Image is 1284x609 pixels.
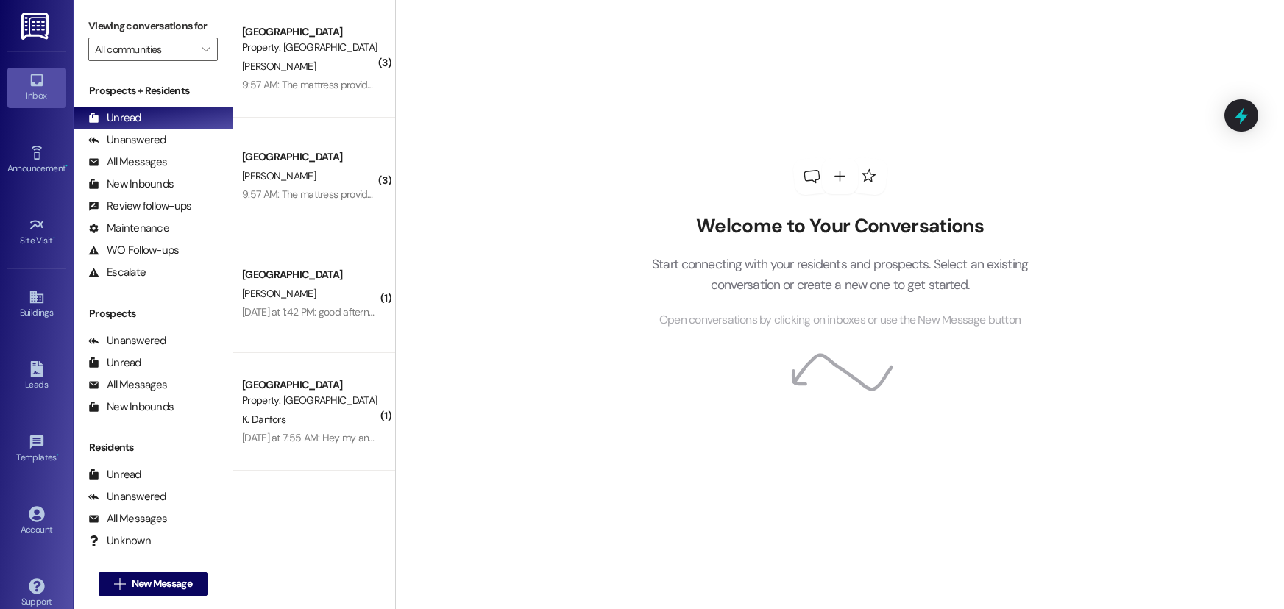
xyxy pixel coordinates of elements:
i:  [114,578,125,590]
span: New Message [132,576,192,591]
i:  [202,43,210,55]
div: Unanswered [88,132,166,148]
div: Unanswered [88,489,166,505]
div: New Inbounds [88,177,174,192]
div: [GEOGRAPHIC_DATA] [242,502,378,518]
div: [GEOGRAPHIC_DATA] [242,24,378,40]
span: • [57,450,59,460]
div: [DATE] at 7:55 AM: Hey my and brothers were wondering how long the check in thing goes for pickin... [242,431,771,444]
label: Viewing conversations for [88,15,218,38]
div: [GEOGRAPHIC_DATA] [242,149,378,165]
a: Buildings [7,285,66,324]
div: [GEOGRAPHIC_DATA] [242,267,378,282]
div: Residents [74,440,233,455]
div: WO Follow-ups [88,243,179,258]
div: [GEOGRAPHIC_DATA] [242,377,378,393]
span: • [65,161,68,171]
div: Prospects [74,306,233,321]
div: Maintenance [88,221,169,236]
span: • [53,233,55,243]
div: Property: [GEOGRAPHIC_DATA] [242,393,378,408]
img: ResiDesk Logo [21,13,52,40]
div: Unread [88,355,141,371]
button: New Message [99,572,208,596]
div: Unanswered [88,333,166,349]
div: Prospects + Residents [74,83,233,99]
div: Unknown [88,533,151,549]
span: [PERSON_NAME] [242,169,316,182]
div: Escalate [88,265,146,280]
a: Inbox [7,68,66,107]
span: [PERSON_NAME] [242,60,316,73]
div: Unread [88,467,141,482]
a: Site Visit • [7,213,66,252]
div: All Messages [88,377,167,393]
a: Leads [7,357,66,396]
div: All Messages [88,511,167,527]
div: Review follow-ups [88,199,191,214]
div: All Messages [88,154,167,170]
div: Property: [GEOGRAPHIC_DATA] [242,40,378,55]
div: New Inbounds [88,399,174,415]
a: Templates • [7,430,66,469]
span: K. Danfors [242,413,285,426]
p: Start connecting with your residents and prospects. Select an existing conversation or create a n... [630,254,1051,296]
span: [PERSON_NAME] [242,287,316,300]
h2: Welcome to Your Conversations [630,215,1051,238]
div: [DATE] at 1:42 PM: good afternoon! is there a certain address residents should use to receive mail? [242,305,658,318]
span: Open conversations by clicking on inboxes or use the New Message button [659,311,1021,330]
div: Unread [88,110,141,126]
a: Account [7,502,66,541]
input: All communities [95,38,194,61]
